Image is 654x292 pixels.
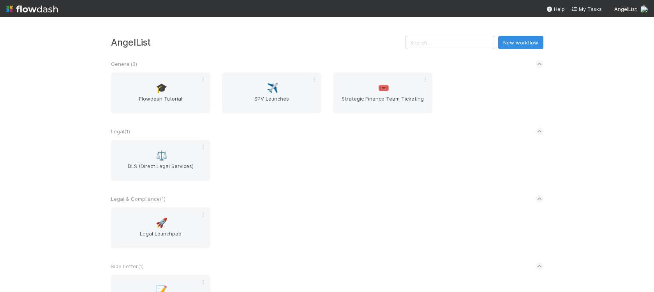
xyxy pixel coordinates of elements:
[498,36,543,49] button: New workflow
[225,95,318,110] span: SPV Launches
[640,5,648,13] img: avatar_b5be9b1b-4537-4870-b8e7-50cc2287641b.png
[571,5,602,13] a: My Tasks
[111,61,137,67] span: General ( 3 )
[156,150,167,161] span: ⚖️
[333,73,432,113] a: 🎟️Strategic Finance Team Ticketing
[156,83,167,93] span: 🎓
[156,218,167,228] span: 🚀
[336,95,429,110] span: Strategic Finance Team Ticketing
[111,207,210,248] a: 🚀Legal Launchpad
[405,36,495,49] input: Search...
[378,83,390,93] span: 🎟️
[111,128,130,134] span: Legal ( 1 )
[114,162,207,178] span: DLS (Direct Legal Services)
[222,73,321,113] a: ✈️SPV Launches
[111,263,144,269] span: Side Letter ( 1 )
[571,6,602,12] span: My Tasks
[114,230,207,245] span: Legal Launchpad
[614,6,637,12] span: AngelList
[6,2,58,16] img: logo-inverted-e16ddd16eac7371096b0.svg
[114,95,207,110] span: Flowdash Tutorial
[111,196,166,202] span: Legal & Compliance ( 1 )
[267,83,279,93] span: ✈️
[546,5,565,13] div: Help
[111,140,210,181] a: ⚖️DLS (Direct Legal Services)
[111,73,210,113] a: 🎓Flowdash Tutorial
[111,37,405,48] h3: AngelList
